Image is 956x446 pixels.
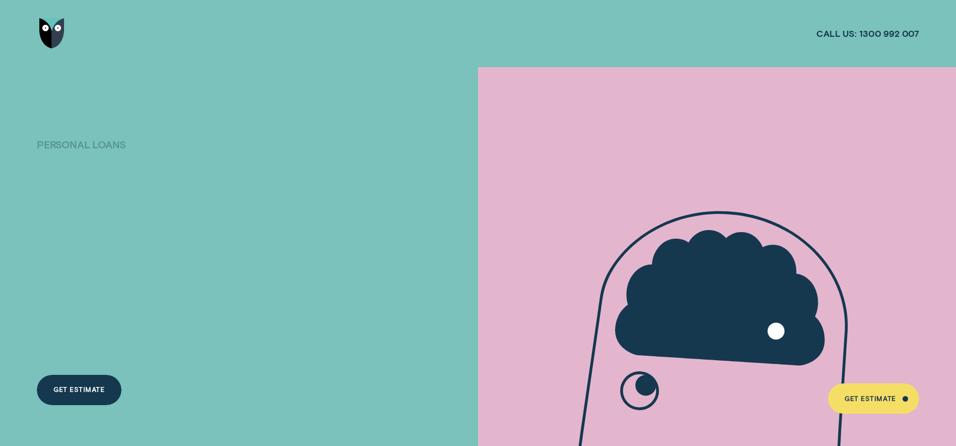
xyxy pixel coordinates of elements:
img: Wisr [39,18,65,48]
a: Get Estimate [828,383,919,414]
a: Get Estimate [37,375,122,405]
h4: A LOAN THAT PUTS YOU IN CONTROL [37,154,327,294]
a: Call us:1300 992 007 [816,28,919,39]
span: Call us: [816,28,857,39]
span: 1300 992 007 [859,28,919,39]
h1: Personal Loans [37,139,327,170]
